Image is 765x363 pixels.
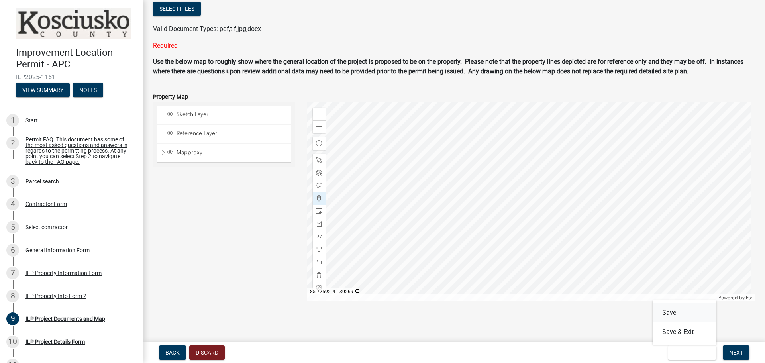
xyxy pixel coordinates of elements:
[25,201,67,207] div: Contractor Form
[716,294,755,301] div: Powered by
[153,94,188,100] label: Property Map
[16,73,127,81] span: ILP2025-1161
[25,270,102,276] div: ILP Property Information Form
[25,316,105,322] div: ILP Project Documents and Map
[166,130,288,138] div: Reference Layer
[153,41,755,51] div: Required
[156,104,292,165] ul: Layer List
[25,179,59,184] div: Parcel search
[6,267,19,279] div: 7
[6,336,19,348] div: 10
[313,120,326,133] div: Zoom out
[175,130,288,137] span: Reference Layer
[16,8,131,39] img: Kosciusko County, Indiana
[157,144,291,163] li: Mapproxy
[746,295,753,300] a: Esri
[175,149,288,156] span: Mapproxy
[6,221,19,233] div: 5
[6,244,19,257] div: 6
[73,87,103,94] wm-modal-confirm: Notes
[6,175,19,188] div: 3
[675,349,705,356] span: Save & Exit
[25,137,131,165] div: Permit FAQ. This document has some of the most asked questions and answers in regards to the perm...
[166,111,288,119] div: Sketch Layer
[668,345,716,360] button: Save & Exit
[16,83,70,97] button: View Summary
[157,125,291,143] li: Reference Layer
[157,106,291,124] li: Sketch Layer
[653,300,716,345] div: Save & Exit
[653,303,716,322] button: Save
[723,345,749,360] button: Next
[175,111,288,118] span: Sketch Layer
[25,339,85,345] div: ILP Project Details Form
[16,87,70,94] wm-modal-confirm: Summary
[25,224,68,230] div: Select contractor
[153,58,743,75] strong: Use the below map to roughly show where the general location of the project is proposed to be on ...
[25,247,90,253] div: General Information Form
[6,137,19,149] div: 2
[166,149,288,157] div: Mapproxy
[653,322,716,341] button: Save & Exit
[6,312,19,325] div: 9
[6,290,19,302] div: 8
[729,349,743,356] span: Next
[153,2,201,16] button: Select files
[165,349,180,356] span: Back
[313,137,326,150] div: Find my location
[25,118,38,123] div: Start
[6,114,19,127] div: 1
[160,149,166,157] span: Expand
[153,25,261,33] span: Valid Document Types: pdf,tif,jpg,docx
[73,83,103,97] button: Notes
[6,198,19,210] div: 4
[16,47,137,70] h4: Improvement Location Permit - APC
[313,108,326,120] div: Zoom in
[159,345,186,360] button: Back
[25,293,86,299] div: ILP Property Info Form 2
[189,345,225,360] button: Discard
